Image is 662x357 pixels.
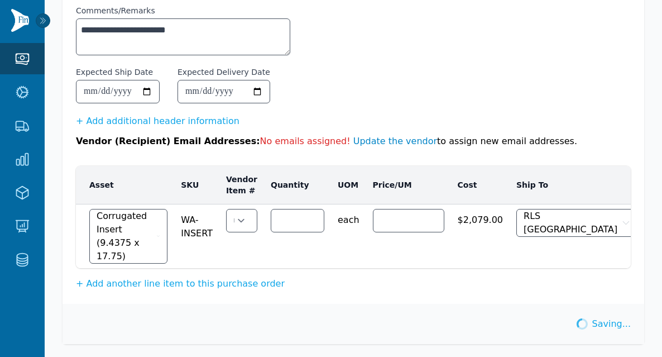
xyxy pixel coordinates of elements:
[458,209,503,227] span: $2,079.00
[510,166,645,204] th: Ship To
[11,9,29,32] img: Finventory
[260,136,351,146] span: No emails assigned!
[76,66,153,78] label: Expected Ship Date
[76,5,290,16] label: Comments/Remarks
[524,210,619,236] span: RLS [GEOGRAPHIC_DATA]
[338,209,359,227] span: each
[516,209,638,237] button: RLS [GEOGRAPHIC_DATA]
[331,166,366,204] th: UOM
[76,136,260,146] span: Vendor (Recipient) Email Addresses:
[89,209,167,264] button: Corrugated Insert (9.4375 x 17.75)
[178,66,270,78] label: Expected Delivery Date
[174,204,219,269] td: WA-INSERT
[366,166,451,204] th: Price/UM
[76,277,285,291] button: + Add another line item to this purchase order
[174,166,219,204] th: SKU
[264,166,331,204] th: Quantity
[353,136,437,146] a: Update the vendor
[579,311,631,337] div: Saving...
[219,166,264,204] th: Vendor Item #
[76,166,174,204] th: Asset
[76,115,239,128] button: + Add additional header information
[97,210,154,263] span: Corrugated Insert (9.4375 x 17.75)
[451,166,510,204] th: Cost
[260,136,577,146] span: to assign new email addresses.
